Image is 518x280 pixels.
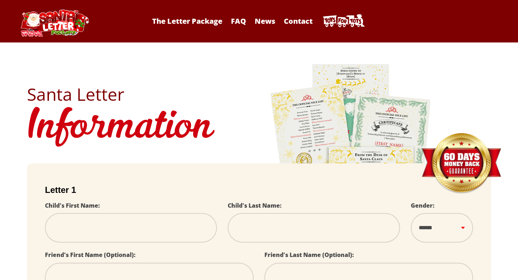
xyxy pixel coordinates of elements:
h2: Letter 1 [45,185,473,195]
h2: Santa Letter [27,86,491,103]
a: News [251,16,279,26]
label: Child's Last Name: [228,202,282,209]
label: Child's First Name: [45,202,100,209]
a: FAQ [227,16,250,26]
img: Money Back Guarantee [421,133,502,194]
a: Contact [280,16,316,26]
img: letters.png [270,63,432,264]
img: Santa Letter Logo [18,9,90,37]
label: Friend's Last Name (Optional): [264,251,354,259]
label: Friend's First Name (Optional): [45,251,136,259]
a: The Letter Package [149,16,226,26]
h1: Information [27,103,491,153]
label: Gender: [411,202,435,209]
